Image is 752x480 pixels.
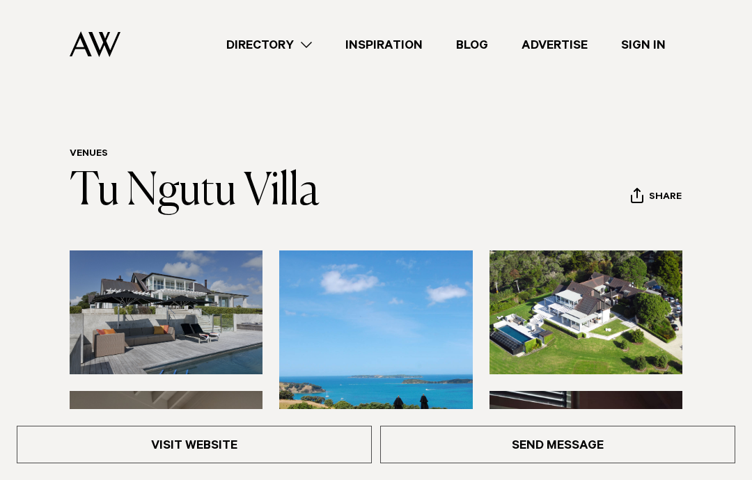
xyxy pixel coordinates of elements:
span: Share [649,191,682,205]
img: Auckland Weddings Logo [70,31,120,57]
a: Tu Ngutu Villa [70,170,320,214]
a: Inspiration [329,35,439,54]
a: Sign In [604,35,682,54]
a: Directory [210,35,329,54]
button: Share [630,187,682,208]
a: Send Message [380,426,735,463]
a: Blog [439,35,505,54]
a: Visit Website [17,426,372,463]
a: Advertise [505,35,604,54]
a: Venues [70,149,108,160]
